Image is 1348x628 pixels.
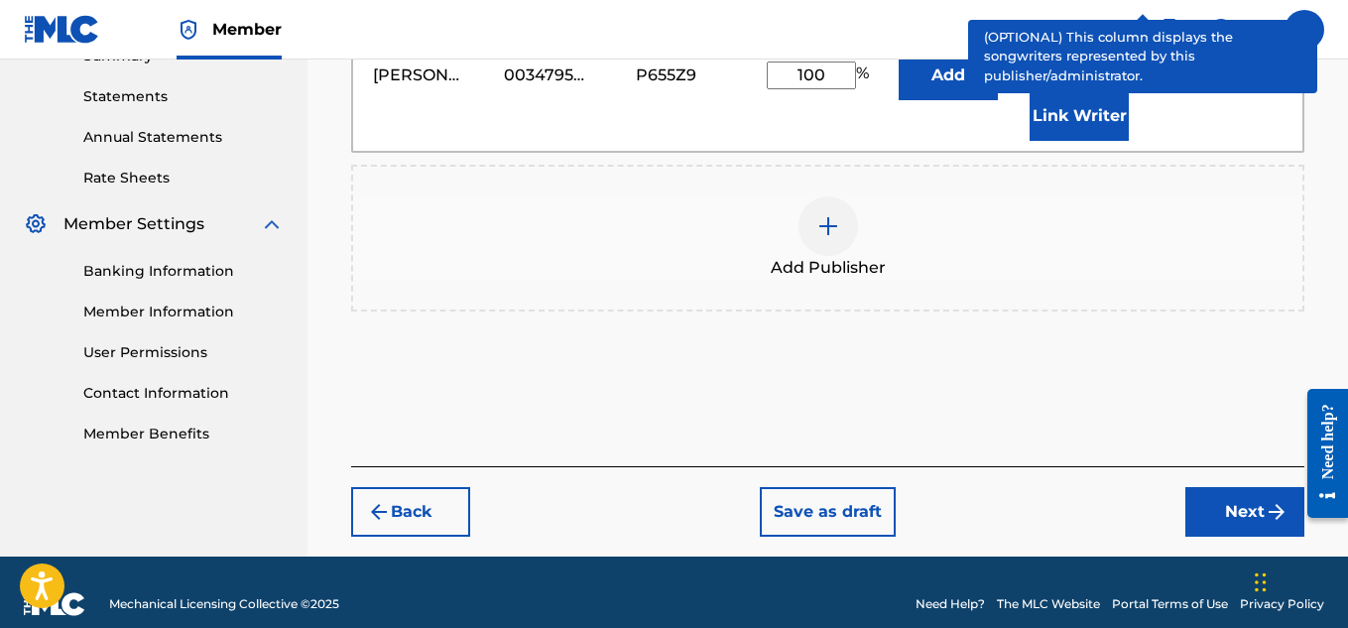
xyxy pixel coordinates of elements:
[1209,18,1233,42] img: help
[83,424,284,444] a: Member Benefits
[856,62,874,89] span: %
[83,127,284,148] a: Annual Statements
[1249,533,1348,628] iframe: Chat Widget
[997,595,1100,613] a: The MLC Website
[1150,10,1189,50] a: Public Search
[771,256,886,280] span: Add Publisher
[83,86,284,107] a: Statements
[109,595,339,613] span: Mechanical Licensing Collective © 2025
[83,261,284,282] a: Banking Information
[63,212,204,236] span: Member Settings
[1167,63,1189,87] img: 12a2ab48e56ec057fbd8.svg
[212,18,282,41] span: Member
[1292,374,1348,534] iframe: Resource Center
[351,487,470,537] button: Back
[760,487,896,537] button: Save as draft
[1285,10,1324,50] div: User Menu
[24,592,85,616] img: logo
[899,51,998,100] button: Add
[260,212,284,236] img: expand
[1255,553,1267,612] div: Drag
[1112,595,1228,613] a: Portal Terms of Use
[24,15,100,44] img: MLC Logo
[1185,487,1304,537] button: Next
[916,595,985,613] a: Need Help?
[1265,500,1288,524] img: f7272a7cc735f4ea7f67.svg
[367,500,391,524] img: 7ee5dd4eb1f8a8e3ef2f.svg
[83,302,284,322] a: Member Information
[177,18,200,42] img: Top Rightsholder
[1253,20,1273,40] div: Notifications
[1030,91,1129,141] button: Link Writer
[83,168,284,188] a: Rate Sheets
[83,383,284,404] a: Contact Information
[1201,10,1241,50] div: Help
[1158,18,1181,42] img: search
[816,214,840,238] img: add
[24,212,48,236] img: Member Settings
[83,342,284,363] a: User Permissions
[1240,595,1324,613] a: Privacy Policy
